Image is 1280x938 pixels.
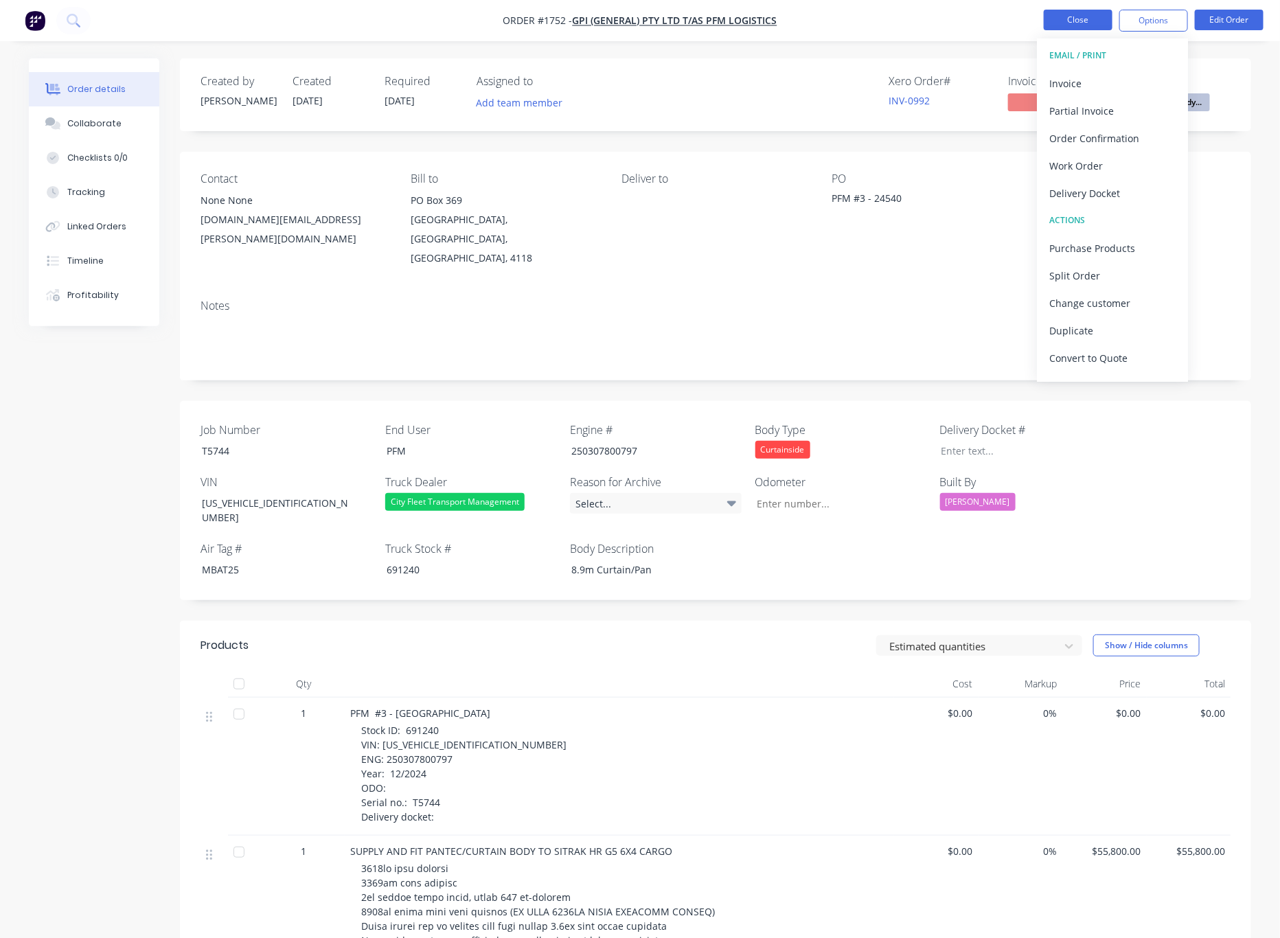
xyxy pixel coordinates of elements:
[29,141,159,175] button: Checklists 0/0
[67,186,105,198] div: Tracking
[477,75,614,88] div: Assigned to
[67,117,122,130] div: Collaborate
[67,83,126,95] div: Order details
[191,441,363,461] div: T5744
[570,474,742,490] label: Reason for Archive
[1049,348,1176,368] div: Convert to Quote
[894,670,979,698] div: Cost
[201,474,372,490] label: VIN
[1008,75,1111,88] div: Invoiced
[385,75,460,88] div: Required
[1152,844,1226,858] span: $55,800.00
[1152,706,1226,720] span: $0.00
[385,422,557,438] label: End User
[29,209,159,244] button: Linked Orders
[411,191,599,268] div: PO Box 369[GEOGRAPHIC_DATA], [GEOGRAPHIC_DATA], [GEOGRAPHIC_DATA], 4118
[1068,844,1141,858] span: $55,800.00
[1049,101,1176,121] div: Partial Invoice
[1119,10,1188,32] button: Options
[376,560,547,580] div: 691240
[67,152,128,164] div: Checklists 0/0
[570,422,742,438] label: Engine #
[1049,266,1176,286] div: Split Order
[1049,211,1176,229] div: ACTIONS
[385,540,557,557] label: Truck Stock #
[570,540,742,557] label: Body Description
[262,670,345,698] div: Qty
[1049,128,1176,148] div: Order Confirmation
[1008,93,1090,111] span: No
[350,707,490,720] span: PFM #3 - [GEOGRAPHIC_DATA]
[201,93,276,108] div: [PERSON_NAME]
[293,75,368,88] div: Created
[301,706,306,720] span: 1
[1044,10,1112,30] button: Close
[201,637,249,654] div: Products
[67,220,126,233] div: Linked Orders
[376,441,547,461] div: PFM
[469,93,570,112] button: Add team member
[477,93,570,112] button: Add team member
[1093,634,1200,656] button: Show / Hide columns
[201,75,276,88] div: Created by
[984,844,1058,858] span: 0%
[1062,670,1147,698] div: Price
[1049,183,1176,203] div: Delivery Docket
[621,172,810,185] div: Deliver to
[755,474,927,490] label: Odometer
[201,422,372,438] label: Job Number
[900,706,973,720] span: $0.00
[29,72,159,106] button: Order details
[1049,47,1176,65] div: EMAIL / PRINT
[503,14,573,27] span: Order #1752 -
[573,14,777,27] a: GPI (General) Pty Ltd T/As PFM Logistics
[385,474,557,490] label: Truck Dealer
[361,724,567,823] span: Stock ID: 691240 VIN: [US_VEHICLE_IDENTIFICATION_NUMBER] ENG: 250307800797 Year: 12/2024 ODO: Ser...
[889,94,930,107] a: INV-0992
[940,422,1112,438] label: Delivery Docket #
[201,540,372,557] label: Air Tag #
[1195,10,1264,30] button: Edit Order
[385,94,415,107] span: [DATE]
[1049,238,1176,258] div: Purchase Products
[191,560,363,580] div: MBAT25
[984,706,1058,720] span: 0%
[411,191,599,210] div: PO Box 369
[350,845,672,858] span: SUPPLY AND FIT PANTEC/CURTAIN BODY TO SITRAK HR G5 6X4 CARGO
[1049,73,1176,93] div: Invoice
[1049,156,1176,176] div: Work Order
[755,441,810,459] div: Curtainside
[411,172,599,185] div: Bill to
[1068,706,1141,720] span: $0.00
[29,278,159,312] button: Profitability
[1049,321,1176,341] div: Duplicate
[25,10,45,31] img: Factory
[411,210,599,268] div: [GEOGRAPHIC_DATA], [GEOGRAPHIC_DATA], [GEOGRAPHIC_DATA], 4118
[1049,293,1176,313] div: Change customer
[29,244,159,278] button: Timeline
[29,106,159,141] button: Collaborate
[201,210,389,249] div: [DOMAIN_NAME][EMAIL_ADDRESS][PERSON_NAME][DOMAIN_NAME]
[570,493,742,514] div: Select...
[745,493,926,514] input: Enter number...
[832,172,1020,185] div: PO
[560,560,732,580] div: 8.9m Curtain/Pan
[201,191,389,210] div: None None
[201,299,1231,312] div: Notes
[1147,670,1231,698] div: Total
[1049,376,1176,396] div: Archive
[900,844,973,858] span: $0.00
[560,441,732,461] div: 250307800797
[67,289,119,301] div: Profitability
[755,422,927,438] label: Body Type
[201,191,389,249] div: None None[DOMAIN_NAME][EMAIL_ADDRESS][PERSON_NAME][DOMAIN_NAME]
[67,255,104,267] div: Timeline
[191,493,363,527] div: [US_VEHICLE_IDENTIFICATION_NUMBER]
[201,172,389,185] div: Contact
[940,474,1112,490] label: Built By
[832,191,1003,210] div: PFM #3 - 24540
[385,493,525,511] div: City Fleet Transport Management
[29,175,159,209] button: Tracking
[293,94,323,107] span: [DATE]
